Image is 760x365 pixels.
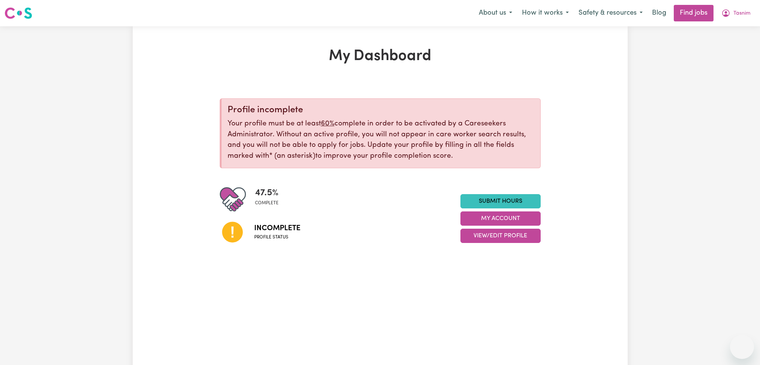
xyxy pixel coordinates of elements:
button: My Account [717,5,756,21]
button: My Account [460,211,541,226]
button: Safety & resources [574,5,648,21]
iframe: Button to launch messaging window [730,335,754,359]
div: Profile completeness: 47.5% [255,186,285,213]
span: 47.5 % [255,186,279,200]
a: Blog [648,5,671,21]
span: Profile status [254,234,300,241]
button: How it works [517,5,574,21]
span: Incomplete [254,223,300,234]
p: Your profile must be at least complete in order to be activated by a Careseekers Administrator. W... [228,119,534,162]
h1: My Dashboard [220,47,541,65]
a: Find jobs [674,5,714,21]
button: About us [474,5,517,21]
span: Tasnim [733,9,751,18]
img: Careseekers logo [4,6,32,20]
button: View/Edit Profile [460,229,541,243]
a: Careseekers logo [4,5,32,22]
span: an asterisk [269,152,315,160]
span: complete [255,200,279,207]
div: Profile incomplete [228,105,534,116]
a: Submit Hours [460,194,541,208]
u: 60% [321,120,334,127]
